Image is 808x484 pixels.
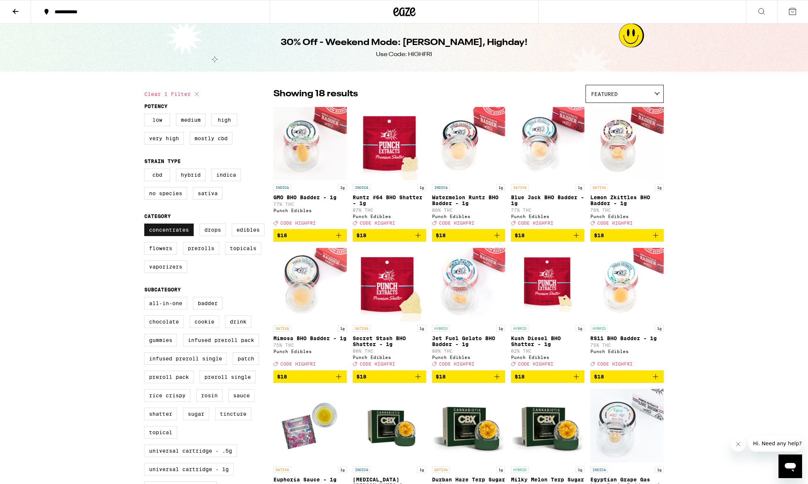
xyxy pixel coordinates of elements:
p: HYBRID [511,325,529,332]
p: 1g [417,325,426,332]
label: Rice Crispy [144,389,190,402]
label: Badder [193,297,222,310]
a: Open page for Mimosa BHO Badder - 1g from Punch Edibles [273,248,347,370]
button: Add to bag [273,229,347,242]
p: 1g [496,325,505,332]
label: Shatter [144,408,177,420]
div: Punch Edibles [273,349,347,354]
p: 1g [338,466,347,473]
img: Cannabiotix - Milky Melon Terp Sugar - 1g [511,389,584,463]
p: Kush Diesel BHO Shatter - 1g [511,335,584,347]
p: 77% THC [273,202,347,207]
p: GMO BHO Badder - 1g [273,194,347,200]
p: Showing 18 results [273,88,358,100]
iframe: Button to launch messaging window [778,454,802,478]
div: Punch Edibles [511,355,584,360]
label: Indica [211,169,241,181]
iframe: Close message [731,437,746,452]
legend: Strain Type [144,158,181,164]
p: HYBRID [432,325,450,332]
h1: 30% Off - Weekend Mode: [PERSON_NAME], Highday! [281,37,528,49]
img: Punch Edibles - Egyptian Grape Gas Live Rosin Badder - 1g [590,389,664,463]
img: Punch Edibles - Kush Diesel BHO Shatter - 1g [511,248,584,321]
span: CODE HIGHFRI [518,221,553,225]
p: 1g [338,184,347,191]
label: Patch [233,352,259,365]
p: HYBRID [590,325,608,332]
iframe: Message from company [749,435,802,452]
label: All-In-One [144,297,187,310]
p: Lemon Zkittles BHO Badder - 1g [590,194,664,206]
label: Universal Cartridge - 1g [144,463,234,476]
span: CODE HIGHFRI [360,362,395,367]
a: Open page for Watermelon Runtz BHO Badder - 1g from Punch Edibles [432,107,505,229]
p: SATIVA [273,466,291,473]
span: CODE HIGHFRI [280,221,316,225]
p: SATIVA [511,184,529,191]
p: 1g [655,466,664,473]
p: SATIVA [590,184,608,191]
span: CODE HIGHFRI [280,362,316,367]
label: Chocolate [144,315,184,328]
p: 86% THC [432,208,505,212]
button: Add to bag [432,229,505,242]
img: Cannabiotix - Durban Haze Terp Sugar - 1g [432,389,505,463]
p: 1g [417,184,426,191]
p: SATIVA [432,466,450,473]
span: Featured [591,91,618,97]
label: Infused Preroll Single [144,352,227,365]
label: Infused Preroll Pack [183,334,259,346]
button: Add to bag [432,370,505,383]
label: Topicals [225,242,261,255]
label: High [211,114,237,126]
p: 82% THC [511,349,584,353]
span: CODE HIGHFRI [518,362,553,367]
a: Open page for GMO BHO Badder - 1g from Punch Edibles [273,107,347,229]
img: Punch Edibles - Watermelon Runtz BHO Badder - 1g [432,107,505,180]
p: 88% THC [353,349,426,353]
label: Gummies [144,334,177,346]
p: Watermelon Runtz BHO Badder - 1g [432,194,505,206]
p: Runtz #64 BHO Shatter - 1g [353,194,426,206]
span: $18 [277,232,287,238]
p: 1g [338,325,347,332]
label: Sauce [228,389,255,402]
img: Punch Edibles - Mimosa BHO Badder - 1g [273,248,347,321]
p: 80% THC [432,349,505,353]
button: Clear 1 filter [144,85,201,103]
label: Flowers [144,242,177,255]
span: CODE HIGHFRI [360,221,395,225]
legend: Category [144,213,171,219]
label: Hybrid [176,169,206,181]
span: CODE HIGHFRI [597,221,633,225]
span: $18 [277,374,287,380]
label: Cookie [190,315,219,328]
label: Concentrates [144,224,194,236]
span: $18 [515,232,525,238]
label: Drink [225,315,251,328]
button: Add to bag [511,229,584,242]
img: Punch Edibles - Secret Stash BHO Shatter - 1g [353,248,426,321]
p: INDICA [590,466,608,473]
button: Add to bag [590,370,664,383]
label: Sugar [183,408,209,420]
a: Open page for Runtz #64 BHO Shatter - 1g from Punch Edibles [353,107,426,229]
label: Mostly CBD [190,132,232,145]
p: 87% THC [353,208,426,212]
p: INDICA [353,466,370,473]
p: Euphoria Sauce - 1g [273,477,347,483]
p: 75% THC [590,343,664,348]
div: Punch Edibles [273,208,347,213]
p: 1g [655,184,664,191]
p: RS11 BHO Badder - 1g [590,335,664,341]
p: HYBRID [511,466,529,473]
label: Rosin [196,389,222,402]
span: CODE HIGHFRI [597,362,633,367]
p: Mimosa BHO Badder - 1g [273,335,347,341]
img: Punch Edibles - GMO BHO Badder - 1g [273,107,347,180]
div: Punch Edibles [432,355,505,360]
a: Open page for RS11 BHO Badder - 1g from Punch Edibles [590,248,664,370]
label: Prerolls [183,242,219,255]
p: INDICA [432,184,450,191]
